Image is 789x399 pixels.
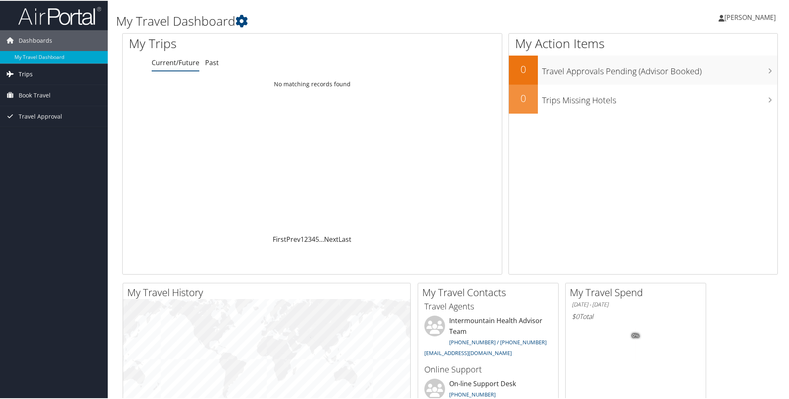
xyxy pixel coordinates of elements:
[422,285,558,299] h2: My Travel Contacts
[449,338,547,345] a: [PHONE_NUMBER] / [PHONE_NUMBER]
[123,76,502,91] td: No matching records found
[324,234,339,243] a: Next
[273,234,286,243] a: First
[19,29,52,50] span: Dashboards
[542,61,777,76] h3: Travel Approvals Pending (Advisor Booked)
[509,61,538,75] h2: 0
[129,34,338,51] h1: My Trips
[572,311,699,320] h6: Total
[116,12,561,29] h1: My Travel Dashboard
[509,34,777,51] h1: My Action Items
[509,90,538,105] h2: 0
[308,234,312,243] a: 3
[572,311,579,320] span: $0
[424,363,552,375] h3: Online Support
[19,84,51,105] span: Book Travel
[152,57,199,66] a: Current/Future
[424,348,512,356] a: [EMAIL_ADDRESS][DOMAIN_NAME]
[572,300,699,308] h6: [DATE] - [DATE]
[312,234,315,243] a: 4
[632,333,639,338] tspan: 0%
[304,234,308,243] a: 2
[19,63,33,84] span: Trips
[315,234,319,243] a: 5
[286,234,300,243] a: Prev
[424,300,552,311] h3: Travel Agents
[319,234,324,243] span: …
[724,12,776,21] span: [PERSON_NAME]
[420,315,556,359] li: Intermountain Health Advisor Team
[19,105,62,126] span: Travel Approval
[509,84,777,113] a: 0Trips Missing Hotels
[300,234,304,243] a: 1
[509,55,777,84] a: 0Travel Approvals Pending (Advisor Booked)
[339,234,351,243] a: Last
[542,90,777,105] h3: Trips Missing Hotels
[205,57,219,66] a: Past
[127,285,410,299] h2: My Travel History
[570,285,706,299] h2: My Travel Spend
[18,5,101,25] img: airportal-logo.png
[719,4,784,29] a: [PERSON_NAME]
[449,390,496,397] a: [PHONE_NUMBER]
